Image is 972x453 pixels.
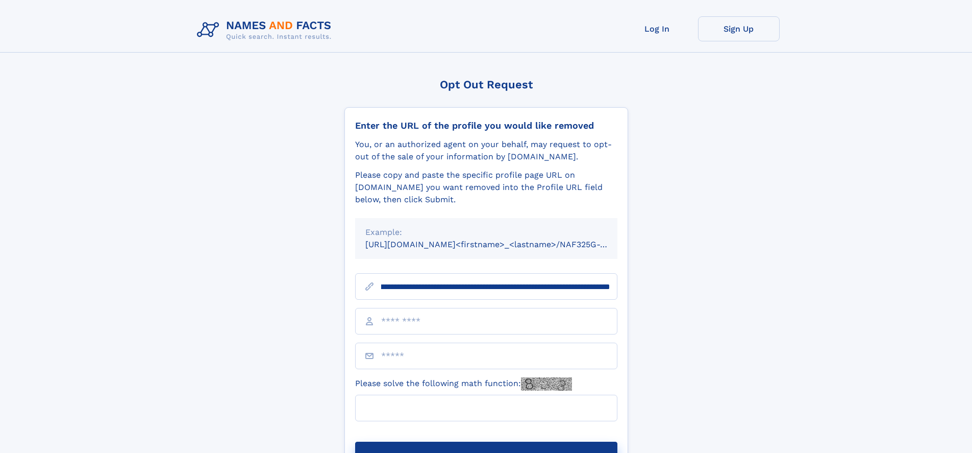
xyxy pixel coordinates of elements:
[365,240,637,249] small: [URL][DOMAIN_NAME]<firstname>_<lastname>/NAF325G-xxxxxxxx
[365,226,607,239] div: Example:
[616,16,698,41] a: Log In
[355,138,617,163] div: You, or an authorized agent on your behalf, may request to opt-out of the sale of your informatio...
[355,377,572,391] label: Please solve the following math function:
[193,16,340,44] img: Logo Names and Facts
[698,16,780,41] a: Sign Up
[344,78,628,91] div: Opt Out Request
[355,120,617,131] div: Enter the URL of the profile you would like removed
[355,169,617,206] div: Please copy and paste the specific profile page URL on [DOMAIN_NAME] you want removed into the Pr...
